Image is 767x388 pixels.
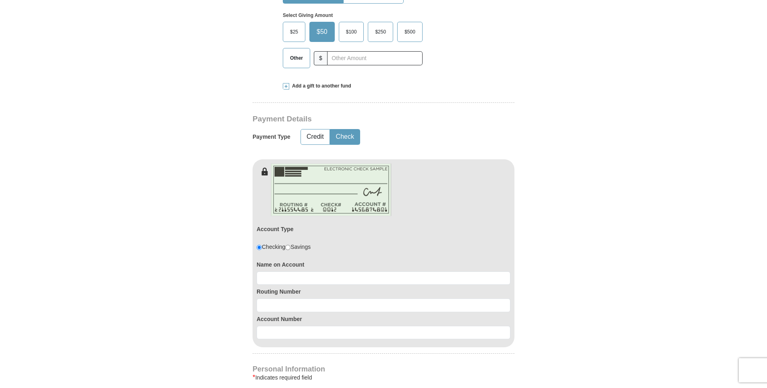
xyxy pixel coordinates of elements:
div: Indicates required field [253,373,514,382]
h3: Payment Details [253,115,458,124]
strong: Select Giving Amount [283,13,333,18]
h4: Personal Information [253,366,514,372]
span: Other [286,52,307,64]
div: Checking Savings [257,243,311,251]
img: check-en.png [271,163,392,216]
span: $25 [286,26,302,38]
input: Other Amount [327,51,423,65]
span: Add a gift to another fund [289,83,351,90]
h5: Payment Type [253,134,290,140]
label: Routing Number [257,288,510,296]
button: Credit [301,129,330,144]
span: $100 [342,26,361,38]
span: $ [314,51,328,65]
span: $500 [400,26,419,38]
label: Account Number [257,315,510,323]
label: Account Type [257,225,294,233]
span: $250 [371,26,390,38]
span: $50 [313,26,332,38]
label: Name on Account [257,261,510,269]
button: Check [330,129,360,144]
